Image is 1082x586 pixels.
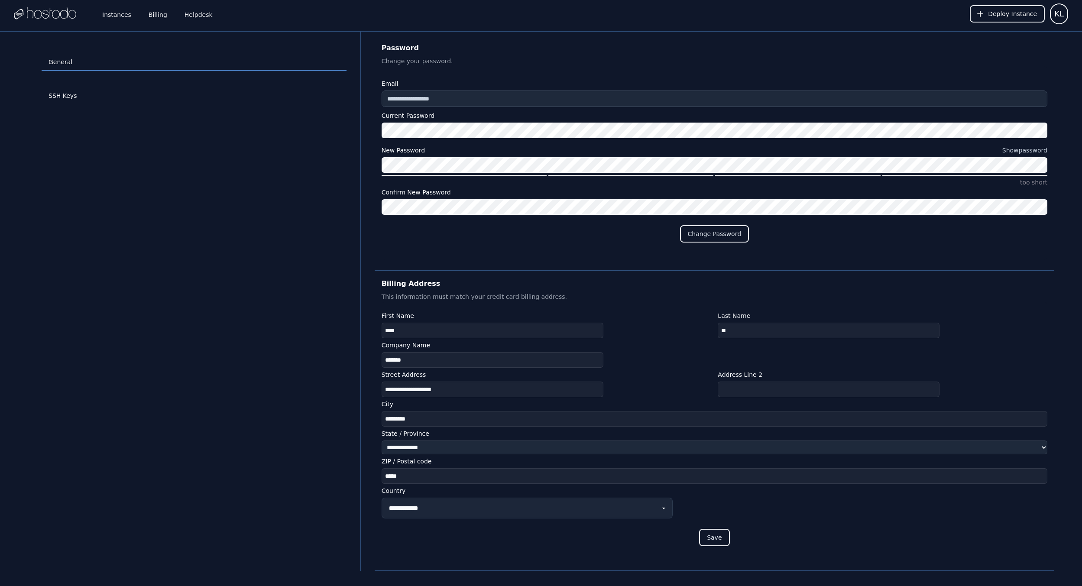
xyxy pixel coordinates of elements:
[382,456,1047,466] label: ZIP / Postal code
[382,369,711,380] label: Street Address
[382,340,1047,350] label: Company Name
[382,428,1047,439] label: State / Province
[988,10,1037,18] span: Deploy Instance
[382,278,1047,290] h2: Billing Address
[699,529,729,546] button: Save
[382,42,1047,54] h2: Password
[970,5,1045,23] button: Deploy Instance
[382,311,711,321] label: First Name
[42,88,347,104] a: SSH Keys
[382,178,1047,187] p: too short
[382,145,425,155] div: New Password
[382,78,1047,89] label: Email
[382,399,1047,409] label: City
[382,110,1047,121] label: Current Password
[718,369,1047,380] label: Address Line 2
[1002,146,1047,155] button: New Password
[382,486,1047,496] label: Country
[382,56,1047,66] p: Change your password.
[1054,8,1064,20] span: KL
[42,54,347,71] a: General
[680,225,749,243] button: Change Password
[382,291,1047,302] p: This information must match your credit card billing address.
[382,187,1047,197] label: Confirm New Password
[14,7,76,20] img: Logo
[1050,3,1068,24] button: User menu
[718,311,1047,321] label: Last Name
